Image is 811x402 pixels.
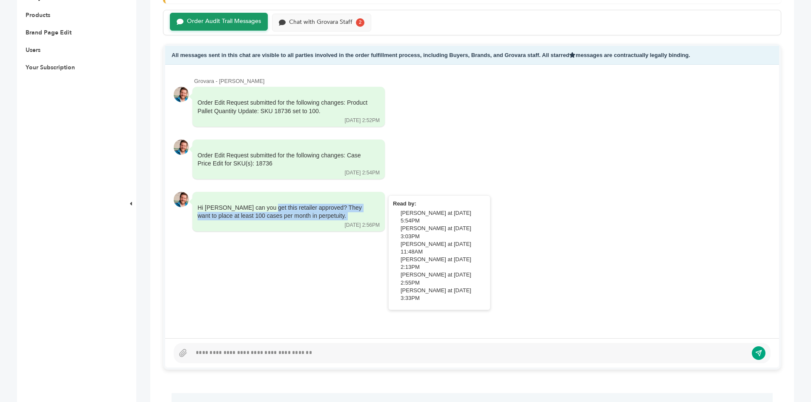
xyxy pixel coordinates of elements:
div: 2 [356,18,364,27]
div: Chat with Grovara Staff [289,19,352,26]
div: Grovara - [PERSON_NAME] [194,77,771,85]
div: [DATE] 2:54PM [345,169,380,177]
div: Hi [PERSON_NAME] can you get this retailer approved? They want to place at least 100 cases per mo... [198,204,368,220]
a: Brand Page Edit [26,29,72,37]
div: [PERSON_NAME] at [DATE] 2:55PM [401,271,486,286]
div: Order Edit Request submitted for the following changes: Case Price Edit for SKU(s): 18736 [198,151,368,168]
div: [PERSON_NAME] at [DATE] 2:13PM [401,256,486,271]
div: All messages sent in this chat are visible to all parties involved in the order fulfillment proce... [165,46,779,65]
div: [PERSON_NAME] at [DATE] 5:54PM [401,209,486,225]
div: [PERSON_NAME] at [DATE] 3:33PM [401,287,486,302]
a: Your Subscription [26,63,75,71]
a: Users [26,46,40,54]
div: [PERSON_NAME] at [DATE] 3:03PM [401,225,486,240]
div: Order Edit Request submitted for the following changes: Product Pallet Quantity Update: SKU 18736... [198,99,368,115]
div: [PERSON_NAME] at [DATE] 11:48AM [401,240,486,256]
div: [DATE] 2:52PM [345,117,380,124]
a: Products [26,11,50,19]
div: [DATE] 2:56PM [345,222,380,229]
div: Order Audit Trail Messages [187,18,261,25]
strong: Read by: [393,200,416,207]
